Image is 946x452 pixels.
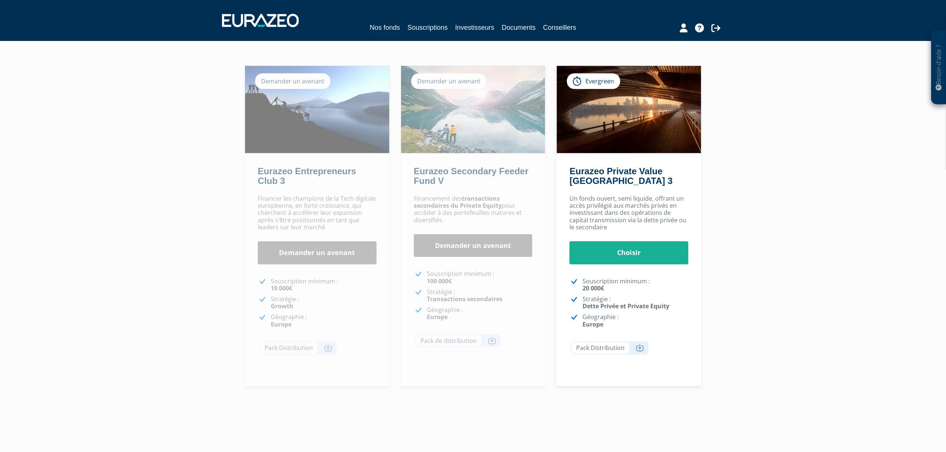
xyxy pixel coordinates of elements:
a: Pack Distribution [571,341,648,354]
strong: 10 000€ [271,284,292,292]
strong: Growth [271,302,293,310]
p: Souscription minimum : [582,278,688,292]
p: Stratégie : [271,296,377,310]
div: Demander un avenant [411,73,486,89]
a: Documents [502,22,536,33]
a: Eurazeo Private Value [GEOGRAPHIC_DATA] 3 [569,166,672,186]
div: Demander un avenant [255,73,330,89]
a: Conseillers [543,22,576,33]
img: Eurazeo Entrepreneurs Club 3 [245,66,389,153]
p: Géographie : [582,313,688,328]
p: Financer les champions de la Tech digitale européenne, en forte croissance, qui cherchent à accél... [258,195,377,231]
p: Stratégie : [582,296,688,310]
strong: 20 000€ [582,284,604,292]
a: Nos fonds [370,22,400,34]
strong: Europe [427,313,448,321]
p: Souscription minimum : [427,270,533,284]
p: Géographie : [271,313,377,328]
a: Eurazeo Secondary Feeder Fund V [414,166,528,186]
strong: transactions secondaires du Private Equity [414,194,502,210]
a: Pack de distribution [415,334,501,347]
strong: Transactions secondaires [427,295,502,303]
div: Evergreen [567,73,620,89]
a: Demander un avenant [414,234,533,257]
p: Un fonds ouvert, semi liquide, offrant un accès privilégié aux marchés privés en investissant dan... [569,195,688,231]
img: Eurazeo Secondary Feeder Fund V [401,66,545,153]
p: Stratégie : [427,289,533,303]
img: Eurazeo Private Value Europe 3 [557,66,701,153]
p: Besoin d'aide ? [934,34,943,101]
strong: Dette Privée et Private Equity [582,302,669,310]
a: Demander un avenant [258,241,377,264]
strong: 100 000€ [427,277,452,285]
a: Investisseurs [455,22,494,33]
a: Eurazeo Entrepreneurs Club 3 [258,166,356,186]
a: Pack Distribution [259,341,337,354]
p: Géographie : [427,306,533,321]
a: Choisir [569,241,688,264]
strong: Europe [271,320,292,328]
strong: Europe [582,320,603,328]
p: Souscription minimum : [271,278,377,292]
img: 1732889491-logotype_eurazeo_blanc_rvb.png [222,14,299,27]
a: Souscriptions [407,22,448,33]
p: Financement des pour accéder à des portefeuilles matures et diversifiés. [414,195,533,224]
